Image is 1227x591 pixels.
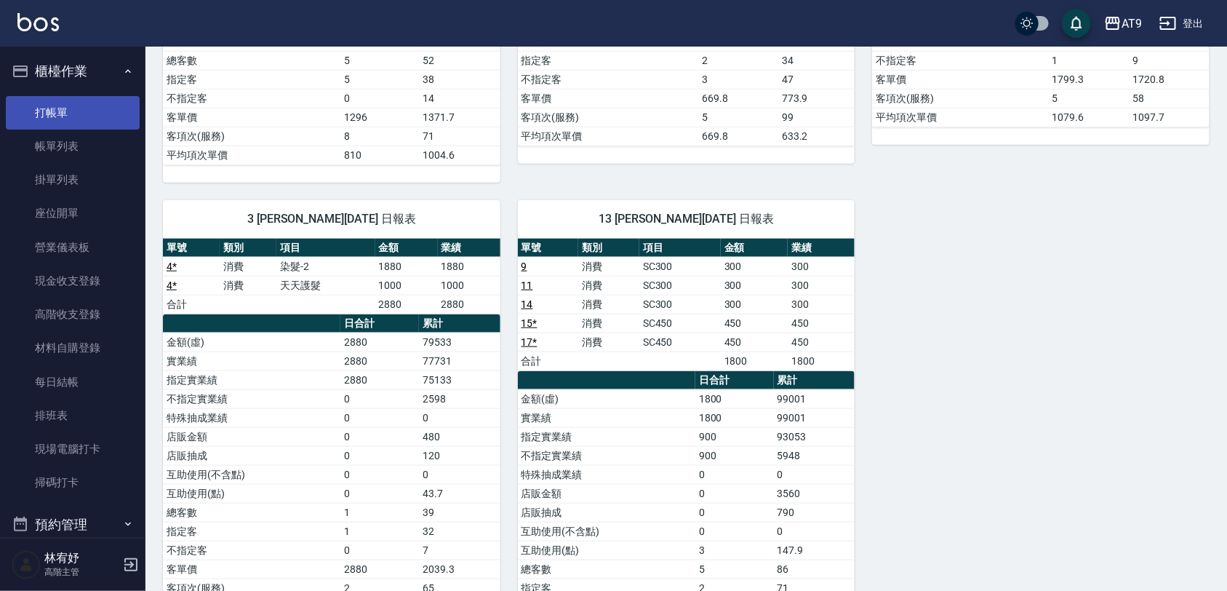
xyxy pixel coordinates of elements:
th: 業績 [438,239,500,258]
td: 450 [721,333,788,352]
td: 1880 [438,257,500,276]
a: 排班表 [6,399,140,432]
td: 1800 [695,389,774,408]
td: 合計 [163,295,220,314]
td: 34 [778,51,855,70]
td: 300 [721,295,788,314]
table: a dense table [163,239,500,314]
td: 75133 [419,370,500,389]
td: 8 [340,127,419,146]
td: 0 [340,484,419,503]
td: 指定客 [163,522,340,541]
td: 47 [778,70,855,89]
td: 消費 [578,276,639,295]
td: 0 [340,465,419,484]
td: 店販金額 [518,484,695,503]
th: 單號 [518,239,579,258]
td: 1799.3 [1049,70,1130,89]
td: SC450 [639,314,721,333]
td: 平均項次單價 [518,127,699,146]
a: 營業儀表板 [6,231,140,264]
td: 71 [419,127,500,146]
td: 52 [419,51,500,70]
th: 類別 [220,239,276,258]
th: 單號 [163,239,220,258]
td: 450 [788,314,855,333]
td: 669.8 [698,89,778,108]
td: 不指定客 [872,51,1048,70]
a: 帳單列表 [6,130,140,163]
td: 0 [340,89,419,108]
th: 日合計 [695,371,774,390]
td: 5 [340,51,419,70]
td: 633.2 [778,127,855,146]
td: 300 [721,276,788,295]
td: 0 [774,522,855,541]
th: 項目 [276,239,375,258]
td: 1079.6 [1049,108,1130,127]
td: 平均項次單價 [872,108,1048,127]
td: 2880 [340,560,419,579]
td: 2039.3 [419,560,500,579]
td: 2598 [419,389,500,408]
td: 客項次(服務) [518,108,699,127]
td: 0 [695,522,774,541]
td: 不指定客 [518,70,699,89]
td: 93053 [774,427,855,446]
td: 3560 [774,484,855,503]
td: 消費 [578,333,639,352]
td: 店販抽成 [518,503,695,522]
th: 累計 [774,371,855,390]
td: 300 [788,295,855,314]
td: SC450 [639,333,721,352]
td: 450 [721,314,788,333]
button: 預約管理 [6,506,140,544]
td: 300 [788,276,855,295]
a: 高階收支登錄 [6,298,140,331]
td: 客單價 [163,108,340,127]
td: 147.9 [774,541,855,560]
td: 實業績 [163,352,340,370]
td: 1000 [438,276,500,295]
td: 2 [698,51,778,70]
td: 天天護髮 [276,276,375,295]
td: 店販抽成 [163,446,340,465]
td: 810 [340,146,419,164]
td: 5 [695,560,774,579]
td: 1800 [721,352,788,370]
td: 消費 [578,314,639,333]
a: 座位開單 [6,197,140,230]
td: 99 [778,108,855,127]
td: 5948 [774,446,855,465]
a: 9 [521,261,527,272]
img: Person [12,550,41,579]
td: 客單價 [872,70,1048,89]
td: 特殊抽成業績 [163,408,340,427]
a: 現場電腦打卡 [6,432,140,466]
td: 1097.7 [1129,108,1210,127]
td: 1 [1049,51,1130,70]
td: 0 [340,427,419,446]
td: 58 [1129,89,1210,108]
table: a dense table [518,239,855,371]
td: SC300 [639,295,721,314]
th: 類別 [578,239,639,258]
td: 消費 [578,257,639,276]
td: 指定實業績 [518,427,695,446]
td: 480 [419,427,500,446]
td: 互助使用(點) [163,484,340,503]
td: 773.9 [778,89,855,108]
td: 1 [340,503,419,522]
td: 合計 [518,352,579,370]
td: 客單價 [518,89,699,108]
td: 38 [419,70,500,89]
td: 不指定實業績 [518,446,695,465]
a: 現金收支登錄 [6,264,140,298]
td: 1720.8 [1129,70,1210,89]
td: 1800 [788,352,855,370]
td: 消費 [220,257,276,276]
button: 櫃檯作業 [6,52,140,90]
button: AT9 [1098,9,1148,39]
td: 5 [1049,89,1130,108]
td: 0 [695,503,774,522]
